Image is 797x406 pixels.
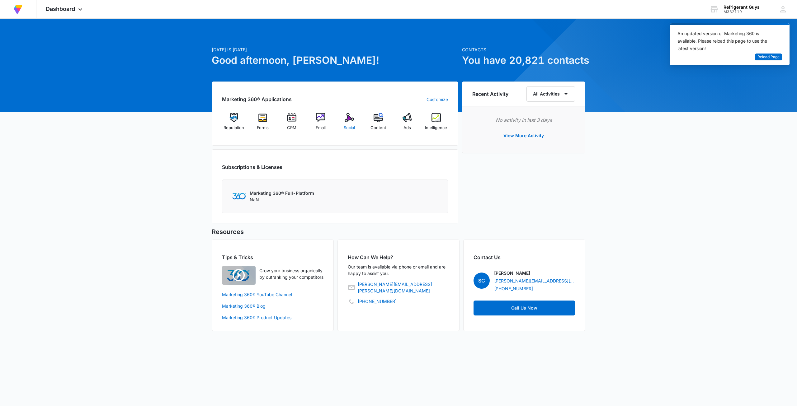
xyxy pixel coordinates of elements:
img: Marketing 360 Logo [232,193,246,199]
p: Contacts [462,46,585,53]
h2: Contact Us [474,254,575,261]
a: Content [366,113,390,135]
a: Intelligence [424,113,448,135]
span: Content [370,125,386,131]
img: Volusion [12,4,24,15]
a: Marketing 360® Product Updates [222,314,323,321]
a: Marketing 360® YouTube Channel [222,291,323,298]
p: No activity in last 3 days [472,116,575,124]
a: Call Us Now [474,301,575,315]
a: Email [309,113,332,135]
div: account id [724,10,760,14]
p: Our team is available via phone or email and are happy to assist you. [348,264,449,277]
a: [PHONE_NUMBER] [358,298,397,305]
img: Quick Overview Video [222,266,256,285]
a: Social [337,113,361,135]
p: Grow your business organically by outranking your competitors [259,267,323,280]
span: CRM [287,125,296,131]
p: Marketing 360® Full-Platform [250,190,314,196]
a: [PHONE_NUMBER] [494,285,533,292]
div: account name [724,5,760,10]
div: NaN [250,190,314,203]
span: Ads [403,125,411,131]
a: Ads [395,113,419,135]
span: Dashboard [46,6,75,12]
a: Customize [427,96,448,103]
span: Social [344,125,355,131]
button: All Activities [526,86,575,102]
h6: Recent Activity [472,90,508,98]
a: [PERSON_NAME][EMAIL_ADDRESS][PERSON_NAME][DOMAIN_NAME] [358,281,449,294]
button: View More Activity [497,128,550,143]
div: An updated version of Marketing 360 is available. Please reload this page to use the latest version! [677,30,775,52]
a: Reputation [222,113,246,135]
span: SC [474,273,490,289]
a: Marketing 360® Blog [222,303,323,309]
p: [PERSON_NAME] [494,270,530,276]
h2: Subscriptions & Licenses [222,163,282,171]
h1: You have 20,821 contacts [462,53,585,68]
a: CRM [280,113,304,135]
span: Forms [257,125,269,131]
h2: Tips & Tricks [222,254,323,261]
h5: Resources [212,227,585,236]
span: Reputation [224,125,244,131]
h1: Good afternoon, [PERSON_NAME]! [212,53,458,68]
h2: Marketing 360® Applications [222,96,292,103]
p: [DATE] is [DATE] [212,46,458,53]
span: Reload Page [757,54,780,60]
a: [PERSON_NAME][EMAIL_ADDRESS][PERSON_NAME][DOMAIN_NAME] [494,278,575,284]
button: Reload Page [755,54,782,61]
span: Email [316,125,326,131]
a: Forms [251,113,275,135]
h2: How Can We Help? [348,254,449,261]
span: Intelligence [425,125,447,131]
